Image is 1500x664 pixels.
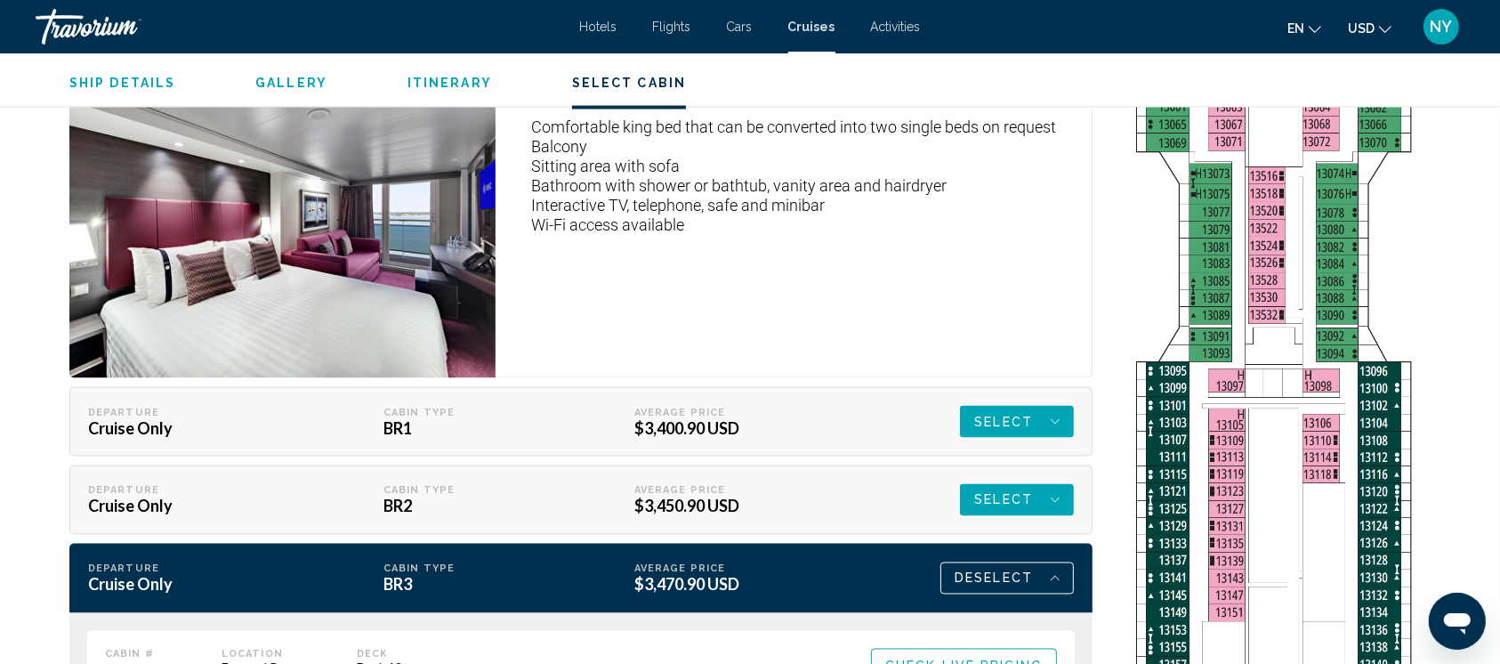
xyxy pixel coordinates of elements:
button: Select Cabin [572,75,686,91]
span: Gallery [255,76,327,90]
div: BR1 [383,418,572,438]
span: Select [974,484,1033,516]
img: 1649148393.png [69,45,496,379]
div: $3,400.90 USD [634,418,823,438]
div: Cabin # [105,649,159,660]
div: Cruise Only [88,418,321,438]
div: Cabin Type [383,407,572,418]
span: Deselect [955,563,1033,594]
div: Average Price [634,563,823,575]
a: Cars [727,20,753,34]
div: Location [222,649,294,660]
a: Travorium [36,9,562,45]
button: User Menu [1418,8,1464,45]
div: BR2 [383,497,572,516]
iframe: Кнопка запуска окна обмена сообщениями [1429,593,1486,650]
div: Cabin Type [383,563,572,575]
div: Average Price [634,485,823,497]
a: Cruises [788,20,835,34]
button: Select [960,484,1074,516]
div: Deck [357,649,402,660]
div: Departure [88,407,321,418]
div: Cruise Only [88,497,321,516]
div: Departure [88,563,321,575]
button: Change language [1287,15,1321,41]
a: Activities [871,20,921,34]
div: $3,470.90 USD [634,575,823,595]
button: Ship Details [69,75,175,91]
button: Change currency [1348,15,1391,41]
div: Cabin Type [383,485,572,497]
div: Departure [88,485,321,497]
span: Itinerary [407,76,492,90]
button: Deselect [940,563,1074,595]
a: Flights [653,20,691,34]
div: BR3 [383,575,572,595]
span: en [1287,21,1304,36]
span: Select Cabin [572,76,686,90]
span: NY [1431,18,1453,36]
div: Cruise Only [88,575,321,595]
span: Select [974,406,1033,438]
a: Hotels [580,20,617,34]
button: Gallery [255,75,327,91]
div: Average Price [634,407,823,418]
span: USD [1348,21,1375,36]
button: Select [960,406,1074,438]
div: $3,450.90 USD [634,497,823,516]
p: Comfortable king bed that can be converted into two single beds on request Balcony Sitting area w... [531,117,1074,235]
span: Ship Details [69,76,175,90]
button: Itinerary [407,75,492,91]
